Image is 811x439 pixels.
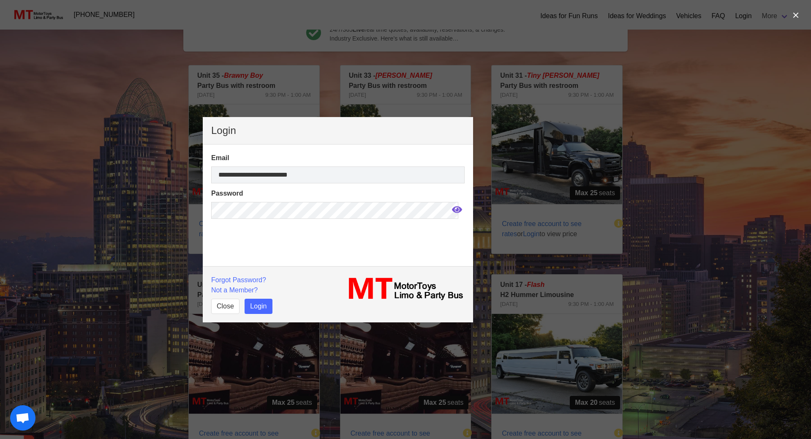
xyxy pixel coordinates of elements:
iframe: reCAPTCHA [211,224,340,287]
label: Email [211,153,465,163]
a: Open chat [10,405,35,431]
p: Login [211,125,465,136]
label: Password [211,188,465,199]
a: Not a Member? [211,286,258,294]
button: Login [245,299,272,314]
button: Close [211,299,239,314]
a: Forgot Password? [211,276,266,284]
img: MT_logo_name.png [343,275,465,303]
